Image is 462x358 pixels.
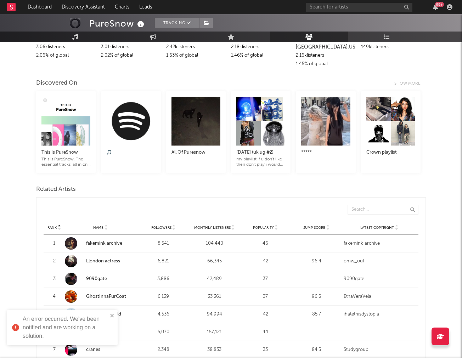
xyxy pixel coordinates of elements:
div: 37 [242,275,289,283]
div: 1.45 % of global [296,60,355,68]
span: Latest Copyright [360,226,394,230]
span: Rank [47,226,57,230]
a: Llondon actress [65,255,136,267]
a: Crown playlist [366,141,415,162]
div: 46 [242,240,289,247]
div: 96.5 [293,293,340,300]
span: Monthly Listeners [194,226,231,230]
div: my playlist if u don't like then don't play i would link my ig but im 2 lazy so my tt is stabmy6e... [236,157,285,167]
div: PureSnow [89,18,146,29]
div: 6,821 [140,258,187,265]
div: 1.63 % of global [166,51,226,60]
div: 33 [242,346,289,353]
a: This Is PureSnowThis is PureSnow. The essential tracks, all in one playlist. [41,141,90,167]
div: An error occurred. We've been notified and are working on a solution. [23,315,108,340]
div: 104,440 [191,240,238,247]
div: ihatethisdystopia [344,311,415,318]
a: [DATE] (uk ug #2)my playlist if u don't like then don't play i would link my ig but im 2 lazy so ... [236,141,285,167]
div: 94,994 [191,311,238,318]
div: 1.46 % of global [231,51,291,60]
div: 3 [47,275,61,283]
a: 🎵 [106,141,155,162]
div: 2.02 % of global [101,51,160,60]
div: 2.06 % of global [36,51,96,60]
button: close [110,313,115,319]
input: Search for artists [306,3,412,12]
div: 2.18k listeners [231,43,291,51]
div: 9090gate [344,275,415,283]
div: 37 [242,293,289,300]
div: EtnaVeraVela [344,293,415,300]
div: 2.16k listeners [296,51,355,60]
div: 3.01k listeners [101,43,160,51]
span: Followers [151,226,171,230]
a: GhostInnaFurCoat [65,290,136,303]
div: 149k listeners [361,43,421,51]
div: 33,361 [191,293,238,300]
div: fakemink archive [344,240,415,247]
div: 2 [47,258,61,265]
div: 84.5 [293,346,340,353]
div: 2.42k listeners [166,43,226,51]
div: 99 + [435,2,444,7]
span: Name [93,226,103,230]
div: 96.4 [293,258,340,265]
div: 1 [47,240,61,247]
a: fakemink archive [86,241,122,246]
div: [DATE] (uk ug #2) [236,148,285,157]
input: Search... [348,205,418,215]
span: Popularity [253,226,274,230]
div: omw_out [344,258,415,265]
div: Crown playlist [366,148,415,157]
a: 9090gate [86,277,107,281]
span: Jump Score [303,226,325,230]
div: Studygroup [344,346,415,353]
div: Show more [394,79,426,88]
div: This Is PureSnow [41,148,90,157]
button: 99+ [433,4,438,10]
div: This is PureSnow. The essential tracks, all in one playlist. [41,157,90,167]
div: 85.7 [293,311,340,318]
a: All Of Puresnow [171,141,220,162]
a: fakemink archive [65,237,136,250]
div: 🎵 [106,148,155,157]
div: Discovered On [36,79,77,87]
div: 4,536 [140,311,187,318]
div: [US_STATE][GEOGRAPHIC_DATA] , US [296,34,355,51]
div: 5,070 [140,329,187,336]
div: 42 [242,311,289,318]
a: 9090gate [65,273,136,285]
div: 8,541 [140,240,187,247]
span: Related Artists [36,185,76,194]
div: 4 [47,293,61,300]
div: 42 [242,258,289,265]
div: 3,886 [140,275,187,283]
a: GhostInnaFurCoat [86,294,126,299]
div: 3.06k listeners [36,43,96,51]
div: 66,345 [191,258,238,265]
div: 6,139 [140,293,187,300]
div: 2,348 [140,346,187,353]
div: 44 [242,329,289,336]
div: 38,833 [191,346,238,353]
a: Llondon actress [86,259,120,263]
div: 157,121 [191,329,238,336]
div: All Of Puresnow [171,148,220,157]
div: 42,489 [191,275,238,283]
button: Tracking [155,18,199,28]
